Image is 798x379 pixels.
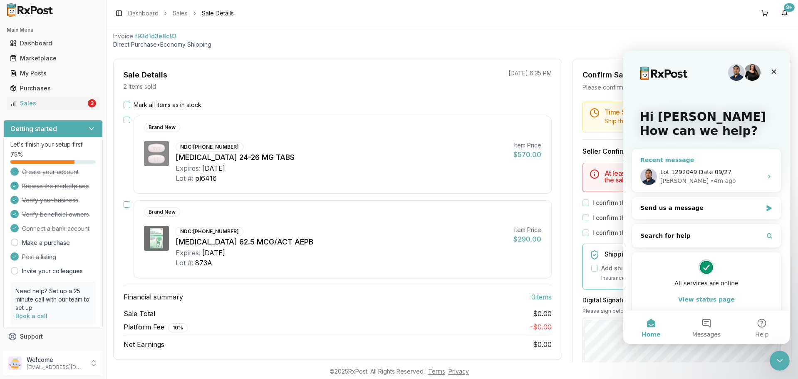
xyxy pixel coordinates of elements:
div: 10 % [168,323,188,332]
img: RxPost Logo [3,3,57,17]
span: - $0.00 [530,323,552,331]
span: Connect a bank account [22,224,89,233]
span: f93d1d3e8c83 [135,32,177,40]
a: Sales3 [7,96,99,111]
p: Direct Purchase • Economy Shipping [113,40,791,49]
button: Feedback [3,344,103,359]
span: Create your account [22,168,79,176]
a: Sales [173,9,188,17]
button: My Posts [3,67,103,80]
p: Insurance covers loss, damage, or theft during transit. [601,274,774,282]
a: Terms [428,368,445,375]
div: Please confirm you have all items in stock before proceeding [582,83,781,92]
iframe: Intercom live chat [623,51,790,344]
div: Dashboard [10,39,96,47]
div: Expires: [176,163,201,173]
p: [DATE] 6:35 PM [508,69,552,77]
span: Ship this package by end of day [DATE] . [605,117,717,125]
div: 3 [88,99,96,107]
div: NDC: [PHONE_NUMBER] [176,142,243,152]
p: 2 items sold [124,82,156,91]
p: Please sign below to confirm your acceptance of this order [582,308,781,314]
span: Verify your business [22,196,78,204]
p: Need help? Set up a 25 minute call with our team to set up. [15,287,91,312]
div: [MEDICAL_DATA] 62.5 MCG/ACT AEPB [176,236,507,248]
a: Privacy [449,368,469,375]
iframe: Intercom live chat [770,351,790,371]
label: Mark all items as in stock [134,101,201,109]
h2: Main Menu [7,27,99,33]
div: Purchases [10,84,96,92]
div: Expires: [176,248,201,258]
div: Item Price [513,141,541,150]
label: I confirm that all expiration dates are correct [592,229,722,237]
a: Dashboard [128,9,159,17]
div: $290.00 [513,234,541,244]
span: 0 item s [531,292,552,302]
p: Let's finish your setup first! [10,140,96,149]
span: Sale Details [202,9,234,17]
span: Verify beneficial owners [22,210,89,219]
a: Dashboard [7,36,99,51]
span: Browse the marketplace [22,182,89,190]
button: Support [3,329,103,344]
div: Item Price [513,226,541,234]
div: Brand New [144,207,180,217]
div: Lot #: [176,258,193,268]
span: Net Earnings [124,339,164,349]
span: Platform Fee [124,322,188,332]
p: Welcome [27,356,84,364]
div: 873A [195,258,212,268]
span: Financial summary [124,292,183,302]
label: I confirm that all 0 selected items match the listed condition [592,214,764,222]
div: Lot #: [176,173,193,183]
label: I confirm that the 0 selected items are in stock and ready to ship [592,199,778,207]
img: User avatar [8,357,22,370]
div: 9+ [784,3,795,12]
span: $0.00 [533,340,552,349]
span: Sale Total [124,309,155,319]
button: Purchases [3,82,103,95]
span: 75 % [10,150,23,159]
div: Sales [10,99,86,107]
button: Marketplace [3,52,103,65]
button: Sales3 [3,97,103,110]
div: [DATE] [202,248,225,258]
button: 9+ [778,7,791,20]
div: [DATE] [202,163,225,173]
h3: Seller Confirmation [582,146,781,156]
div: Invoice [113,32,133,40]
div: $570.00 [513,150,541,160]
div: Brand New [144,123,180,132]
a: My Posts [7,66,99,81]
div: Sale Details [124,69,167,81]
label: Add shipping insurance for $0.00 ( 1.5 % of order value) [601,264,760,272]
div: pl6416 [195,173,217,183]
a: Purchases [7,81,99,96]
a: Book a call [15,312,47,319]
h5: At least one item must be marked as in stock to confirm the sale. [605,170,774,183]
